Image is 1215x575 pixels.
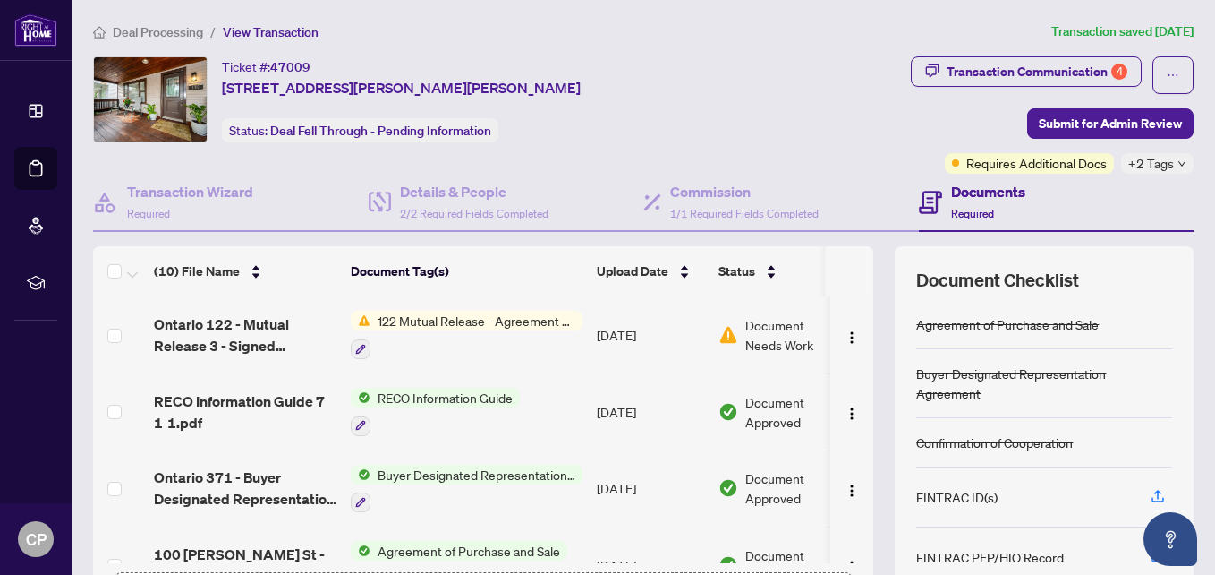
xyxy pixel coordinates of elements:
span: RECO Information Guide 7 1 1.pdf [154,390,336,433]
th: (10) File Name [147,246,344,296]
span: RECO Information Guide [370,388,520,408]
span: Submit for Admin Review [1039,109,1182,138]
th: Document Tag(s) [344,246,590,296]
li: / [210,21,216,42]
img: Status Icon [351,311,370,330]
button: Logo [837,321,866,349]
span: Agreement of Purchase and Sale [370,541,567,561]
div: Confirmation of Cooperation [916,433,1073,452]
span: Ontario 122 - Mutual Release 3 - Signed EXECUTED.pdf [154,313,336,356]
h4: Transaction Wizard [127,181,253,202]
span: home [93,26,106,39]
td: [DATE] [590,296,711,373]
button: Submit for Admin Review [1027,108,1194,139]
img: Logo [845,560,859,574]
td: [DATE] [590,451,711,528]
img: Status Icon [351,541,370,561]
span: Buyer Designated Representation Agreement [370,465,582,485]
div: Status: [222,118,498,142]
span: [STREET_ADDRESS][PERSON_NAME][PERSON_NAME] [222,77,581,99]
td: [DATE] [590,373,711,451]
img: Document Status [718,402,738,422]
img: Logo [845,484,859,498]
span: View Transaction [223,24,319,40]
img: Document Status [718,325,738,345]
div: Buyer Designated Representation Agreement [916,364,1172,403]
th: Status [711,246,863,296]
h4: Documents [951,181,1025,202]
span: Required [951,207,994,220]
span: Status [718,262,755,281]
img: Status Icon [351,388,370,408]
span: Required [127,207,170,220]
span: +2 Tags [1128,153,1174,174]
img: logo [14,13,57,47]
button: Status Icon122 Mutual Release - Agreement of Purchase and Sale [351,311,582,359]
span: Deal Processing [113,24,203,40]
span: Document Approved [745,392,856,432]
span: (10) File Name [154,262,240,281]
span: CP [26,527,47,552]
div: FINTRAC ID(s) [916,487,998,507]
span: 122 Mutual Release - Agreement of Purchase and Sale [370,311,582,330]
img: Logo [845,330,859,345]
div: 4 [1111,64,1127,80]
button: Transaction Communication4 [911,56,1142,87]
h4: Commission [670,181,819,202]
span: Deal Fell Through - Pending Information [270,123,491,139]
span: Upload Date [597,262,668,281]
img: Status Icon [351,465,370,485]
span: 47009 [270,59,310,75]
img: Document Status [718,555,738,575]
span: 2/2 Required Fields Completed [400,207,548,220]
img: Logo [845,407,859,421]
button: Status IconBuyer Designated Representation Agreement [351,465,582,513]
div: Transaction Communication [947,57,1127,86]
span: ellipsis [1167,69,1179,82]
button: Logo [837,398,866,426]
span: Document Approved [745,468,856,508]
span: down [1177,159,1186,168]
button: Logo [837,474,866,502]
h4: Details & People [400,181,548,202]
img: Document Status [718,478,738,498]
div: FINTRAC PEP/HIO Record [916,547,1064,567]
article: Transaction saved [DATE] [1051,21,1194,42]
button: Open asap [1143,512,1197,566]
span: 1/1 Required Fields Completed [670,207,819,220]
span: Document Checklist [916,268,1079,293]
th: Upload Date [590,246,711,296]
span: Document Needs Work [745,315,838,355]
div: Agreement of Purchase and Sale [916,314,1099,334]
div: Ticket #: [222,56,310,77]
span: Requires Additional Docs [966,153,1107,173]
button: Status IconRECO Information Guide [351,388,520,436]
span: Ontario 371 - Buyer Designated Representation Agreement - Authority for Purchase or Lease 1 1.pdf [154,467,336,510]
img: IMG-40749548_1.jpg [94,57,207,142]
